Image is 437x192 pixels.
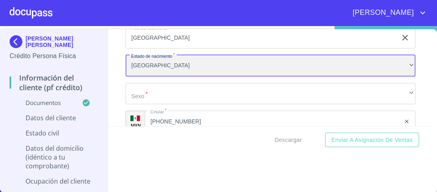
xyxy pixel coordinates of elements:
div: ​ [126,83,415,105]
span: [PERSON_NAME] [347,6,418,19]
p: Datos del domicilio (idéntico a tu comprobante) [10,144,98,170]
div: [GEOGRAPHIC_DATA] [126,55,415,77]
img: Docupass spot blue [10,35,26,48]
p: MXN [130,122,141,128]
p: Datos del cliente [10,113,98,122]
span: Enviar a Asignación de Ventas [331,135,413,145]
p: Crédito Persona Física [10,51,98,61]
button: account of current user [347,6,427,19]
p: Ocupación del Cliente [10,177,98,186]
p: Documentos [10,99,82,107]
button: clear input [403,118,410,125]
span: Descargar [275,135,302,145]
button: clear input [400,33,410,42]
p: Estado Civil [10,129,98,137]
img: R93DlvwvvjP9fbrDwZeCRYBHk45OWMq+AAOlFVsxT89f82nwPLnD58IP7+ANJEaWYhP0Tx8kkA0WlQMPQsAAgwAOmBj20AXj6... [130,115,140,121]
div: [PERSON_NAME] [PERSON_NAME] [10,35,98,51]
p: [PERSON_NAME] [PERSON_NAME] [26,35,98,48]
button: Descargar [271,133,305,148]
p: Información del cliente (PF crédito) [10,73,98,92]
button: Enviar a Asignación de Ventas [325,133,419,148]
